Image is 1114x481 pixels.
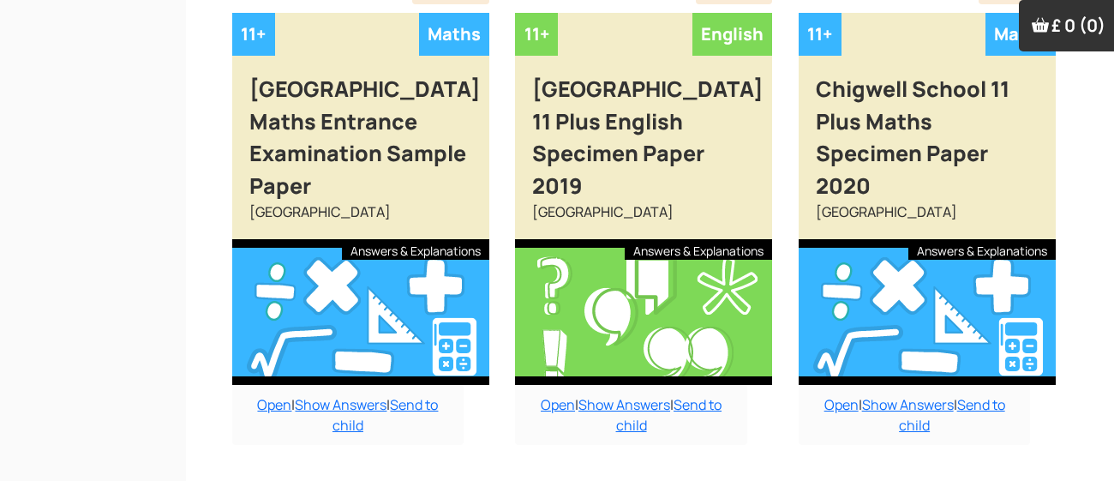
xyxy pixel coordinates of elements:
a: Show Answers [295,395,386,414]
div: Maths [985,13,1056,56]
div: | | [799,385,1031,445]
img: Your items in the shopping basket [1032,16,1049,33]
span: £ 0 (0) [1051,14,1105,37]
a: Open [824,395,859,414]
div: English [692,13,772,56]
div: Answers & Explanations [342,239,489,260]
div: Chigwell School 11 Plus Maths Specimen Paper 2020 [799,56,1056,201]
a: Open [257,395,291,414]
div: Answers & Explanations [908,239,1056,260]
div: Maths [419,13,489,56]
div: [GEOGRAPHIC_DATA] Maths Entrance Examination Sample Paper [232,56,489,201]
a: Send to child [616,395,722,435]
div: | | [515,385,747,445]
div: [GEOGRAPHIC_DATA] [515,201,772,239]
div: Answers & Explanations [625,239,772,260]
div: [GEOGRAPHIC_DATA] [799,201,1056,239]
div: 11+ [799,13,841,56]
div: | | [232,385,464,445]
div: [GEOGRAPHIC_DATA] [232,201,489,239]
a: Open [541,395,575,414]
a: Show Answers [862,395,954,414]
div: [GEOGRAPHIC_DATA] 11 Plus English Specimen Paper 2019 [515,56,772,201]
a: Show Answers [578,395,670,414]
div: 11+ [515,13,558,56]
div: 11+ [232,13,275,56]
a: Send to child [899,395,1005,435]
a: Send to child [332,395,439,435]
